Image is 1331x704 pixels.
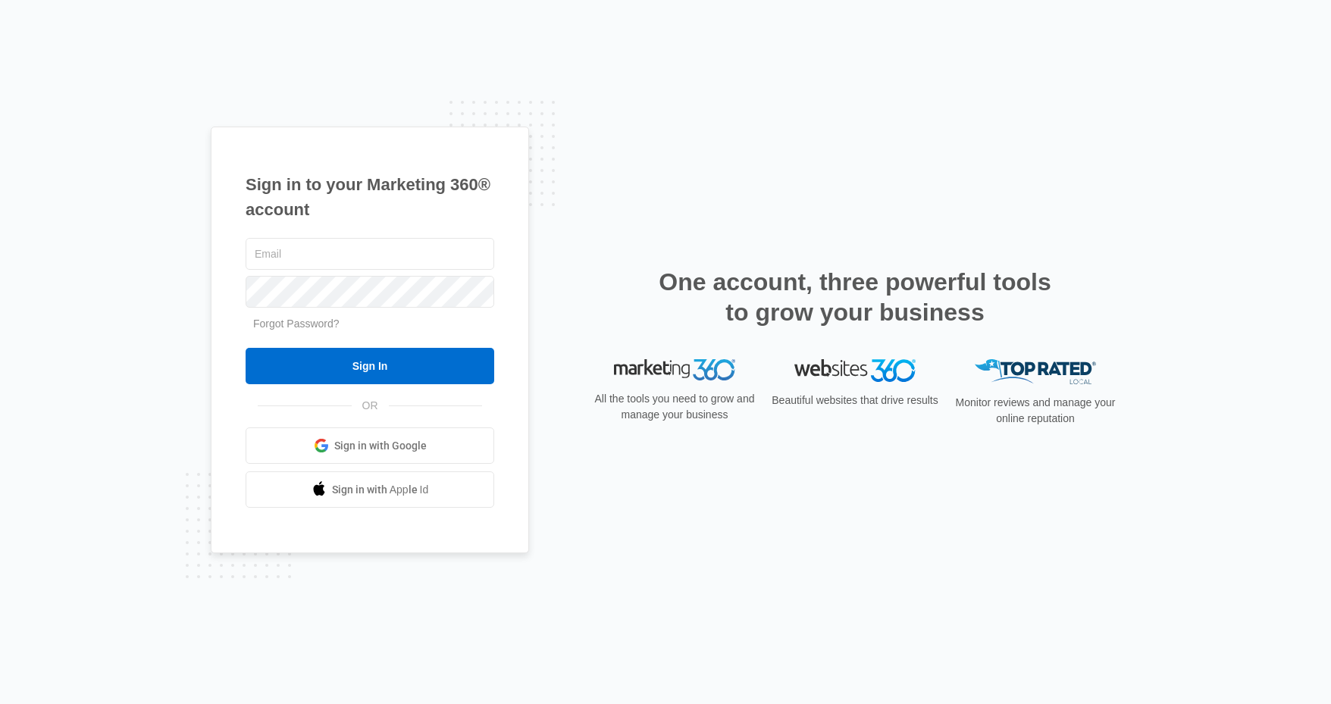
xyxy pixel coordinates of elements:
span: OR [352,398,389,414]
p: Beautiful websites that drive results [770,393,940,408]
input: Email [246,238,494,270]
h1: Sign in to your Marketing 360® account [246,172,494,222]
p: Monitor reviews and manage your online reputation [950,395,1120,427]
img: Websites 360 [794,359,916,381]
a: Sign in with Google [246,427,494,464]
span: Sign in with Apple Id [332,482,429,498]
span: Sign in with Google [334,438,427,454]
p: All the tools you need to grow and manage your business [590,391,759,423]
img: Top Rated Local [975,359,1096,384]
h2: One account, three powerful tools to grow your business [654,267,1056,327]
input: Sign In [246,348,494,384]
a: Forgot Password? [253,318,340,330]
a: Sign in with Apple Id [246,471,494,508]
img: Marketing 360 [614,359,735,380]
